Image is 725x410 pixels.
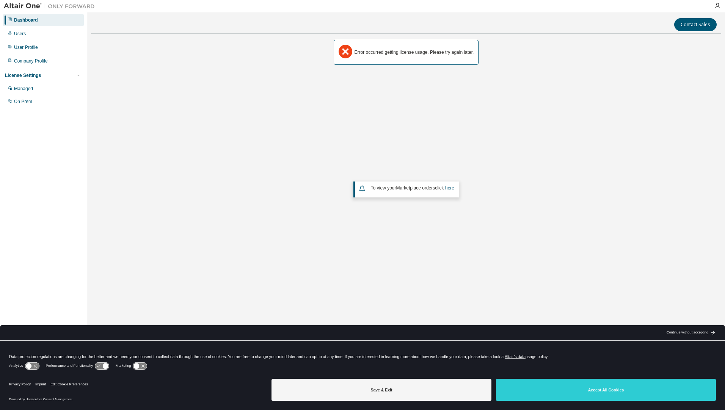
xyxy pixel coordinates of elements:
div: User Profile [14,44,38,50]
div: On Prem [14,99,32,105]
div: Users [14,31,26,37]
div: Managed [14,86,33,92]
div: License Settings [5,72,41,78]
div: Error occurred getting license usage. Please try again later. [355,49,474,55]
a: here [445,185,454,191]
button: Contact Sales [674,18,717,31]
em: Marketplace orders [396,185,435,191]
div: Company Profile [14,58,48,64]
div: Dashboard [14,17,38,23]
span: To view your click [371,185,454,191]
img: Altair One [4,2,99,10]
